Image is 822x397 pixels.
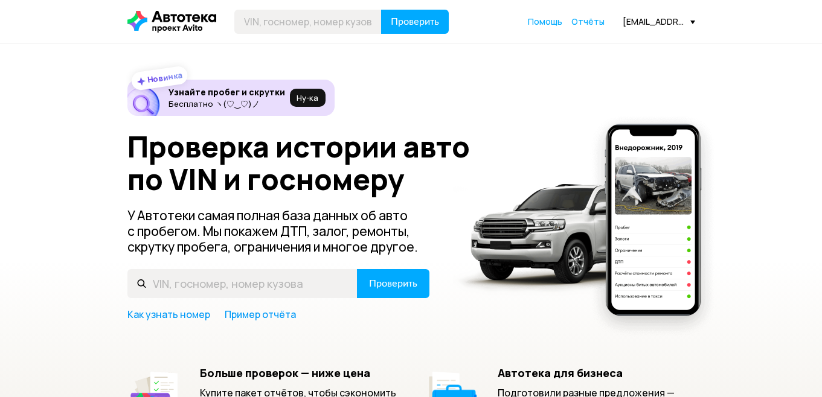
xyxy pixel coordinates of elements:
p: У Автотеки самая полная база данных об авто с пробегом. Мы покажем ДТП, залог, ремонты, скрутку п... [127,208,431,255]
input: VIN, госномер, номер кузова [234,10,382,34]
a: Как узнать номер [127,308,210,321]
span: Проверить [369,279,417,288]
h5: Больше проверок — ниже цена [200,366,397,380]
a: Пример отчёта [225,308,296,321]
h6: Узнайте пробег и скрутки [169,87,285,98]
span: Помощь [528,16,562,27]
strong: Новинка [146,69,183,85]
span: Проверить [391,17,439,27]
button: Проверить [381,10,449,34]
p: Бесплатно ヽ(♡‿♡)ノ [169,99,285,109]
input: VIN, госномер, номер кузова [127,269,358,298]
a: Отчёты [571,16,605,28]
span: Отчёты [571,16,605,27]
button: Проверить [357,269,429,298]
h1: Проверка истории авто по VIN и госномеру [127,130,488,195]
h5: Автотека для бизнеса [498,366,695,380]
a: Помощь [528,16,562,28]
div: [EMAIL_ADDRESS][DOMAIN_NAME] [623,16,695,27]
span: Ну‑ка [297,93,318,103]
